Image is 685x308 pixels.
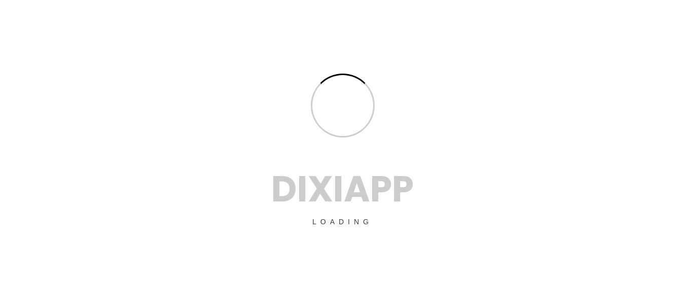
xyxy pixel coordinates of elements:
span: D [271,164,297,214]
span: I [333,164,344,214]
span: P [370,164,392,214]
span: X [308,164,333,214]
span: A [344,164,370,214]
span: I [297,164,308,214]
span: P [392,164,414,214]
p: Loading [271,216,414,227]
